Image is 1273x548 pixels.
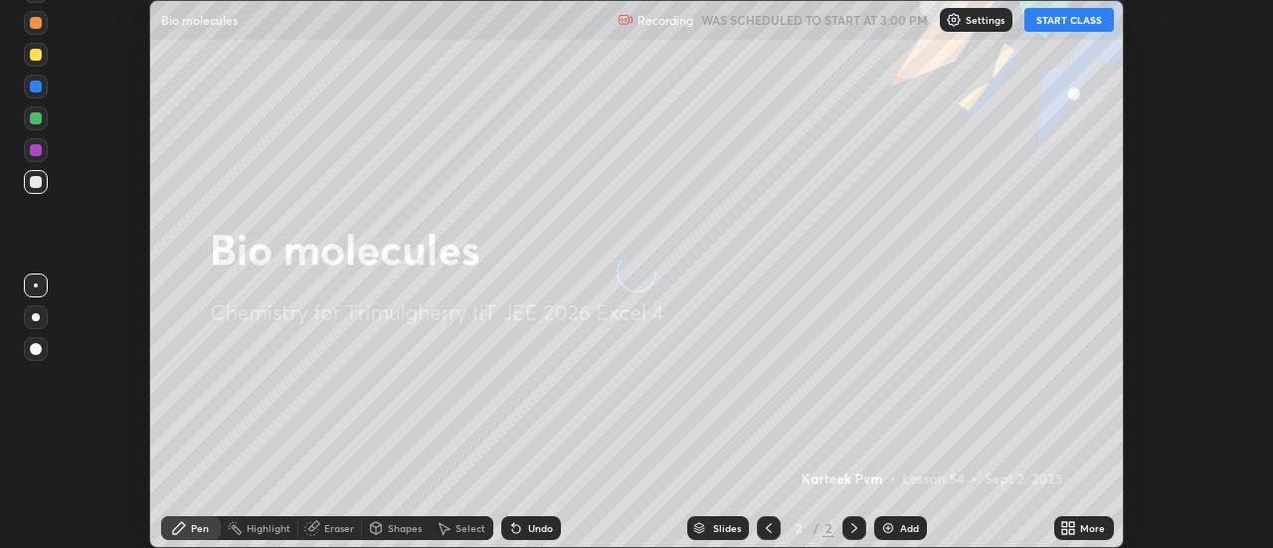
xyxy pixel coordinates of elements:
div: Undo [528,523,553,533]
div: Shapes [388,523,422,533]
img: add-slide-button [880,520,896,536]
div: Select [455,523,485,533]
img: class-settings-icons [946,12,962,28]
div: Slides [713,523,741,533]
p: Recording [637,13,693,28]
div: / [813,522,818,534]
img: recording.375f2c34.svg [618,12,634,28]
h5: WAS SCHEDULED TO START AT 3:00 PM [701,11,928,29]
p: Settings [966,15,1004,25]
div: Add [900,523,919,533]
div: 2 [822,519,834,537]
div: Highlight [247,523,290,533]
button: START CLASS [1024,8,1114,32]
p: Bio molecules [161,12,238,28]
div: More [1080,523,1105,533]
div: 2 [789,522,809,534]
div: Eraser [324,523,354,533]
div: Pen [191,523,209,533]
